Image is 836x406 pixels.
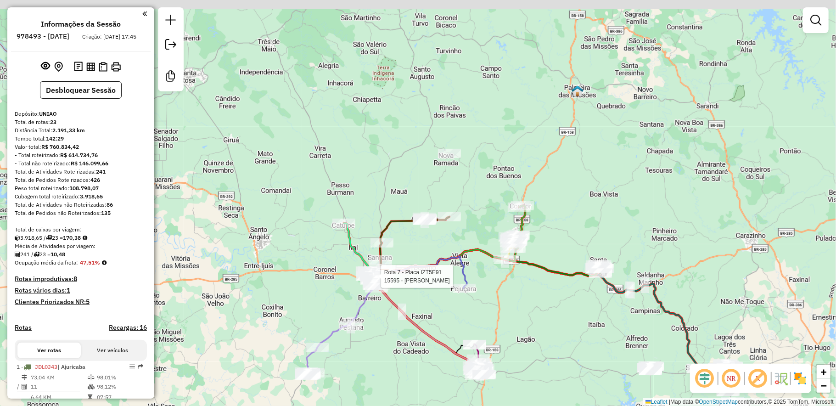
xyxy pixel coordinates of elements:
[15,168,147,176] div: Total de Atividades Roteirizadas:
[102,260,107,265] em: Média calculada utilizando a maior ocupação (%Peso ou %Cubagem) de cada rota da sessão. Rotas cro...
[88,395,92,400] i: Tempo total em rota
[639,361,662,371] div: Atividade não roteirizada - LUCIANO SILVA MAICA
[79,33,140,41] div: Criação: [DATE] 17:45
[22,375,27,380] i: Distância Total
[15,250,147,259] div: 241 / 23 =
[72,60,84,74] button: Logs desbloquear sessão
[15,235,20,241] i: Cubagem total roteirizado
[30,373,87,382] td: 73,04 KM
[821,380,827,391] span: −
[35,363,57,370] span: JDL0J43
[15,298,147,306] h4: Clientes Priorizados NR:
[162,67,180,88] a: Criar modelo
[22,384,27,389] i: Total de Atividades
[714,361,737,370] div: Atividade não roteirizada - DEBORA DE PAULA
[715,362,738,372] div: Atividade não roteirizada - FORA DE HORA
[15,176,147,184] div: Total de Pedidos Roteirizados:
[15,324,32,332] a: Rotas
[67,286,70,294] strong: 1
[817,365,830,379] a: Zoom in
[708,363,731,372] div: Atividade não roteirizada - ELIS BAR
[379,269,391,281] img: UNIAO
[793,371,808,386] img: Exibir/Ocultar setores
[15,209,147,217] div: Total de Pedidos não Roteirizados:
[50,251,65,258] strong: 10,48
[80,193,103,200] strong: 3.918,65
[643,398,836,406] div: Map data © contributors,© 2025 TomTom, Microsoft
[714,361,737,371] div: Atividade não roteirizada - JAIMIR DE LAZZARI LT
[109,324,147,332] h4: Recargas: 16
[639,364,662,373] div: Atividade não roteirizada - KICARNNE MERCADO
[572,85,584,97] img: Palmeira das Missões
[69,185,99,192] strong: 108.798,07
[15,135,147,143] div: Tempo total:
[109,60,123,73] button: Imprimir Rotas
[60,152,98,158] strong: R$ 614.734,76
[717,387,740,396] div: Atividade não roteirizada - MICHELE WULFF PETZOL
[15,252,20,257] i: Total de Atividades
[96,382,143,391] td: 98,12%
[715,363,738,372] div: Atividade não roteirizada - LIDIANA CORAZZA
[15,151,147,159] div: - Total roteirizado:
[30,393,87,402] td: 6,64 KM
[637,363,660,372] div: Atividade não roteirizada - ELEMAR BUDKE
[96,393,143,402] td: 07:57
[15,126,147,135] div: Distância Total:
[774,371,788,386] img: Fluxo de ruas
[17,393,21,402] td: =
[15,259,78,266] span: Ocupação média da frota:
[17,363,85,370] span: 1 -
[52,60,65,74] button: Centralizar mapa no depósito ou ponto de apoio
[15,159,147,168] div: - Total não roteirizado:
[720,367,742,389] span: Ocultar NR
[719,362,742,371] div: Atividade não roteirizada - JOAO PEDRO O. DUARTE
[714,362,737,371] div: Atividade não roteirizada - OFICINA DO LANCHE LA
[716,361,739,370] div: Atividade não roteirizada - VIVIAM VALTER
[107,201,113,208] strong: 86
[162,11,180,32] a: Nova sessão e pesquisa
[473,370,496,379] div: Atividade não roteirizada - FRUTEIRA PAI JOAO
[39,110,57,117] strong: UNIAO
[817,379,830,393] a: Zoom out
[63,234,81,241] strong: 170,38
[807,11,825,29] a: Exibir filtros
[80,259,100,266] strong: 47,51%
[15,226,147,234] div: Total de caixas por viagem:
[15,201,147,209] div: Total de Atividades não Roteirizadas:
[720,363,743,372] div: Atividade não roteirizada - MERCADO GONSALVES
[88,384,95,389] i: % de utilização da cubagem
[84,60,97,73] button: Visualizar relatório de Roteirização
[129,364,135,369] em: Opções
[81,343,144,358] button: Ver veículos
[57,363,85,370] span: | Ajuricaba
[472,370,495,379] div: Atividade não roteirizada - FRUTEIRA PAI JOAO
[83,235,87,241] i: Meta Caixas/viagem: 1,00 Diferença: 169,38
[15,275,147,283] h4: Rotas improdutivas:
[46,235,52,241] i: Total de rotas
[721,397,744,406] div: Atividade não roteirizada - SERRALHERIA GRAFF
[15,184,147,192] div: Peso total roteirizado:
[713,361,736,370] div: Atividade não roteirizada - PAULA CRIS DE OLIVEI
[90,176,100,183] strong: 426
[34,252,39,257] i: Total de rotas
[30,382,87,391] td: 11
[39,59,52,74] button: Exibir sessão original
[699,399,738,405] a: OpenStreetMap
[713,362,736,371] div: Atividade não roteirizada - NOSSO BAR
[15,242,147,250] div: Média de Atividades por viagem:
[41,20,121,28] h4: Informações da Sessão
[821,366,827,378] span: +
[638,363,661,372] div: Atividade não roteirizada - ELEMAR BUDKE
[142,8,147,19] a: Clique aqui para minimizar o painel
[96,168,106,175] strong: 241
[46,135,64,142] strong: 142:29
[73,275,77,283] strong: 8
[88,375,95,380] i: % de utilização do peso
[645,399,668,405] a: Leaflet
[17,343,81,358] button: Ver rotas
[71,160,108,167] strong: R$ 146.099,66
[438,149,461,158] div: Atividade não roteirizada - REDCOP SA INDUSTRIA
[717,361,740,371] div: Atividade não roteirizada - DeE COMERCIO DE PROD
[714,363,737,372] div: Atividade não roteirizada - JOANA MAGNI
[714,362,737,372] div: Atividade não roteirizada - FORA DE HORA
